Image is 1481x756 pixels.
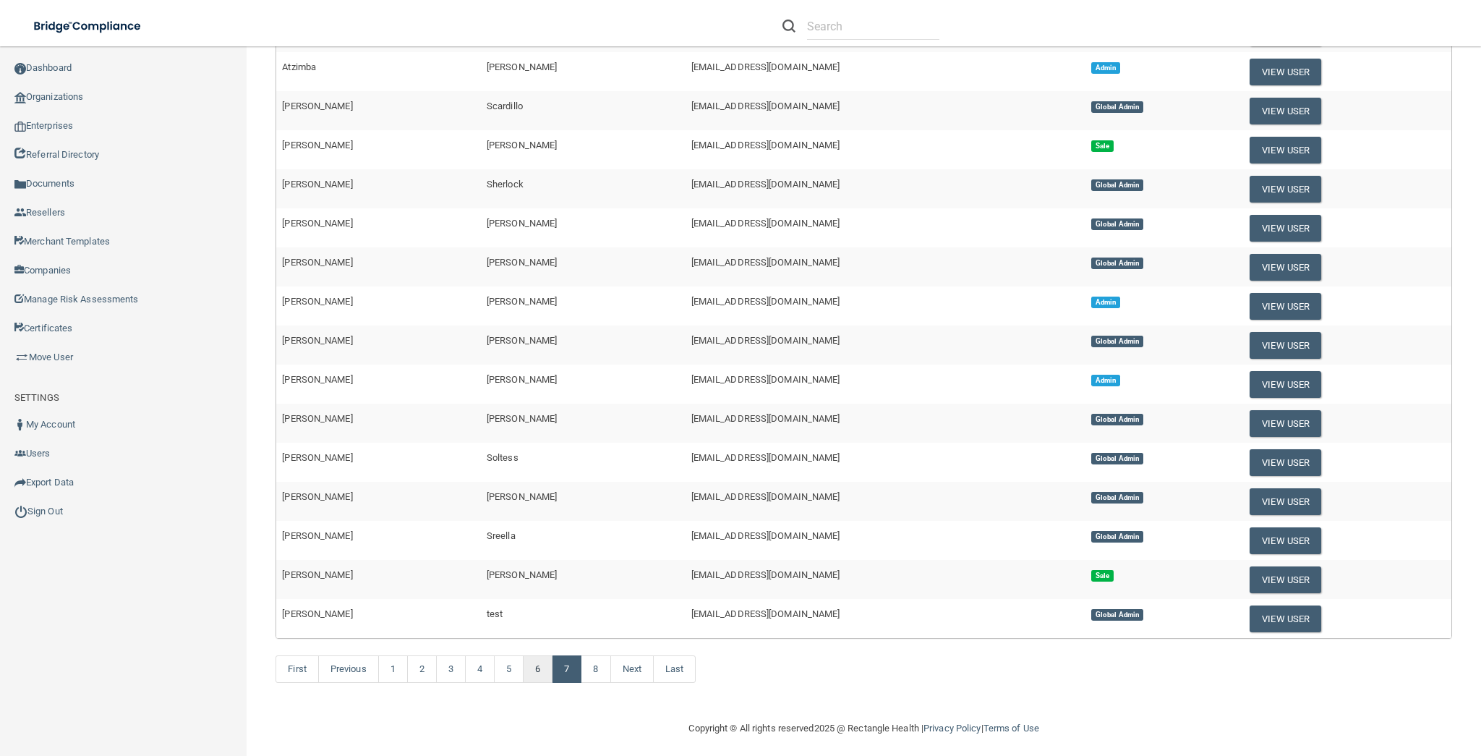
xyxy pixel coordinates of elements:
[1250,137,1321,163] button: View User
[691,101,840,111] span: [EMAIL_ADDRESS][DOMAIN_NAME]
[1091,258,1143,269] span: Global Admin
[1091,101,1143,113] span: Global Admin
[282,413,352,424] span: [PERSON_NAME]
[487,296,557,307] span: [PERSON_NAME]
[487,257,557,268] span: [PERSON_NAME]
[600,705,1128,752] div: Copyright © All rights reserved 2025 @ Rectangle Health | |
[14,122,26,132] img: enterprise.0d942306.png
[487,413,557,424] span: [PERSON_NAME]
[276,655,319,683] a: First
[14,419,26,430] img: ic_user_dark.df1a06c3.png
[487,569,557,580] span: [PERSON_NAME]
[282,61,316,72] span: Atzimba
[691,452,840,463] span: [EMAIL_ADDRESS][DOMAIN_NAME]
[691,257,840,268] span: [EMAIL_ADDRESS][DOMAIN_NAME]
[1250,527,1321,554] button: View User
[14,505,27,518] img: ic_power_dark.7ecde6b1.png
[1250,606,1321,632] button: View User
[487,179,524,190] span: Sherlock
[691,179,840,190] span: [EMAIL_ADDRESS][DOMAIN_NAME]
[691,413,840,424] span: [EMAIL_ADDRESS][DOMAIN_NAME]
[14,63,26,75] img: ic_dashboard_dark.d01f4a41.png
[282,569,352,580] span: [PERSON_NAME]
[1091,531,1143,543] span: Global Admin
[487,218,557,229] span: [PERSON_NAME]
[1250,488,1321,515] button: View User
[610,655,654,683] a: Next
[22,12,155,41] img: bridge_compliance_login_screen.278c3ca4.svg
[487,530,516,541] span: Sreella
[487,452,518,463] span: Soltess
[282,374,352,385] span: [PERSON_NAME]
[523,655,552,683] a: 6
[282,101,352,111] span: [PERSON_NAME]
[1250,449,1321,476] button: View User
[282,452,352,463] span: [PERSON_NAME]
[1250,293,1321,320] button: View User
[552,655,581,683] a: 7
[782,20,795,33] img: ic-search.3b580494.png
[465,655,495,683] a: 4
[691,530,840,541] span: [EMAIL_ADDRESS][DOMAIN_NAME]
[1091,140,1114,152] span: Sale
[14,477,26,488] img: icon-export.b9366987.png
[282,140,352,150] span: [PERSON_NAME]
[487,608,503,619] span: test
[1250,176,1321,203] button: View User
[14,207,26,218] img: ic_reseller.de258add.png
[282,218,352,229] span: [PERSON_NAME]
[807,13,939,40] input: Search
[1091,375,1120,386] span: Admin
[14,448,26,459] img: icon-users.e205127d.png
[691,491,840,502] span: [EMAIL_ADDRESS][DOMAIN_NAME]
[1091,62,1120,74] span: Admin
[378,655,408,683] a: 1
[487,140,557,150] span: [PERSON_NAME]
[282,257,352,268] span: [PERSON_NAME]
[1091,414,1143,425] span: Global Admin
[1091,218,1143,230] span: Global Admin
[487,491,557,502] span: [PERSON_NAME]
[1250,566,1321,593] button: View User
[487,61,557,72] span: [PERSON_NAME]
[923,723,981,734] a: Privacy Policy
[282,179,352,190] span: [PERSON_NAME]
[1091,297,1120,308] span: Admin
[318,655,379,683] a: Previous
[691,608,840,619] span: [EMAIL_ADDRESS][DOMAIN_NAME]
[1091,179,1143,191] span: Global Admin
[1250,254,1321,281] button: View User
[487,101,523,111] span: Scardillo
[1250,215,1321,242] button: View User
[407,655,437,683] a: 2
[1091,609,1143,621] span: Global Admin
[487,374,557,385] span: [PERSON_NAME]
[691,374,840,385] span: [EMAIL_ADDRESS][DOMAIN_NAME]
[14,389,59,407] label: SETTINGS
[1091,453,1143,464] span: Global Admin
[581,655,610,683] a: 8
[14,350,29,365] img: briefcase.64adab9b.png
[487,335,557,346] span: [PERSON_NAME]
[653,655,696,683] a: Last
[691,296,840,307] span: [EMAIL_ADDRESS][DOMAIN_NAME]
[436,655,466,683] a: 3
[14,92,26,103] img: organization-icon.f8decf85.png
[691,569,840,580] span: [EMAIL_ADDRESS][DOMAIN_NAME]
[691,218,840,229] span: [EMAIL_ADDRESS][DOMAIN_NAME]
[282,608,352,619] span: [PERSON_NAME]
[1091,492,1143,504] span: Global Admin
[14,179,26,190] img: icon-documents.8dae5593.png
[1250,332,1321,359] button: View User
[691,61,840,72] span: [EMAIL_ADDRESS][DOMAIN_NAME]
[282,491,352,502] span: [PERSON_NAME]
[1250,410,1321,437] button: View User
[1091,570,1114,582] span: Sale
[1250,98,1321,124] button: View User
[1250,59,1321,85] button: View User
[1091,336,1143,347] span: Global Admin
[1250,371,1321,398] button: View User
[691,335,840,346] span: [EMAIL_ADDRESS][DOMAIN_NAME]
[282,530,352,541] span: [PERSON_NAME]
[282,296,352,307] span: [PERSON_NAME]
